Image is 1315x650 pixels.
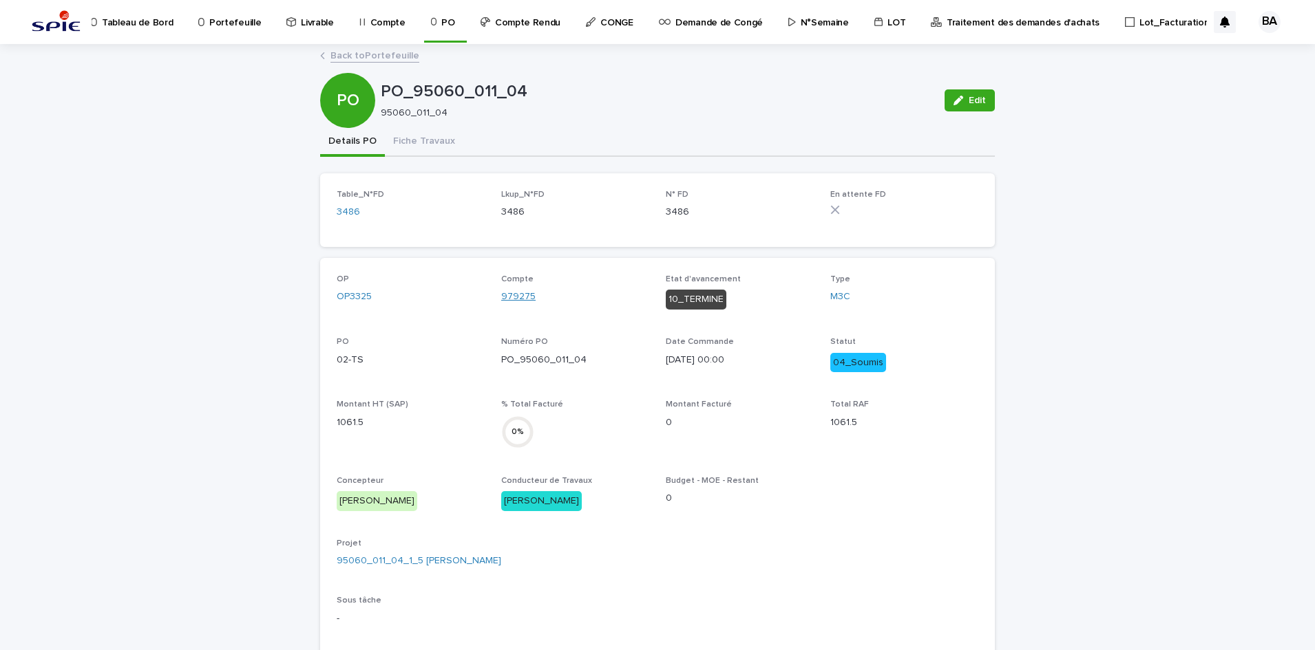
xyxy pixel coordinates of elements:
p: 0 [666,491,814,506]
div: 04_Soumis [830,353,886,373]
a: 3486 [337,205,360,219]
span: Statut [830,338,856,346]
div: [PERSON_NAME] [501,491,582,511]
span: Budget - MOE - Restant [666,477,759,485]
span: Numéro PO [501,338,548,346]
p: 95060_011_04 [381,107,928,119]
div: BA [1259,11,1281,33]
p: 1061.5 [337,415,485,430]
a: OP3325 [337,290,372,304]
div: PO [320,35,375,110]
span: Total RAF [830,400,869,409]
span: Type [830,275,850,283]
div: 10_TERMINE [666,290,726,310]
span: En attente FD [830,191,886,199]
span: Etat d'avancement [666,275,741,283]
p: 0 [666,415,814,430]
span: PO [337,338,349,346]
p: 3486 [501,205,649,219]
span: Lkup_N°FD [501,191,545,199]
span: OP [337,275,349,283]
button: Edit [945,89,995,111]
a: 95060_011_04_1_5 [PERSON_NAME] [337,554,501,568]
div: [PERSON_NAME] [337,491,417,511]
span: Sous tâche [337,596,381,605]
div: 0 % [501,424,534,439]
span: Conducteur de Travaux [501,477,592,485]
p: [DATE] 00:00 [666,353,814,367]
span: Edit [969,96,986,105]
a: M3C [830,290,850,304]
button: Fiche Travaux [385,128,463,157]
p: - [337,611,978,626]
p: 1061.5 [830,415,978,430]
button: Details PO [320,128,385,157]
span: Projet [337,539,361,548]
span: Concepteur [337,477,383,485]
img: svstPd6MQfCT1uX1QGkG [28,8,85,36]
span: Montant Facturé [666,400,732,409]
span: Compte [501,275,534,283]
span: % Total Facturé [501,400,563,409]
span: N° FD [666,191,688,199]
p: PO_95060_011_04 [501,353,649,367]
a: Back toPortefeuille [330,47,419,63]
span: Table_N°FD [337,191,384,199]
p: 02-TS [337,353,485,367]
span: Date Commande [666,338,734,346]
p: PO_95060_011_04 [381,82,934,102]
span: Montant HT (SAP) [337,400,408,409]
a: 979275 [501,290,536,304]
p: 3486 [666,205,814,219]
